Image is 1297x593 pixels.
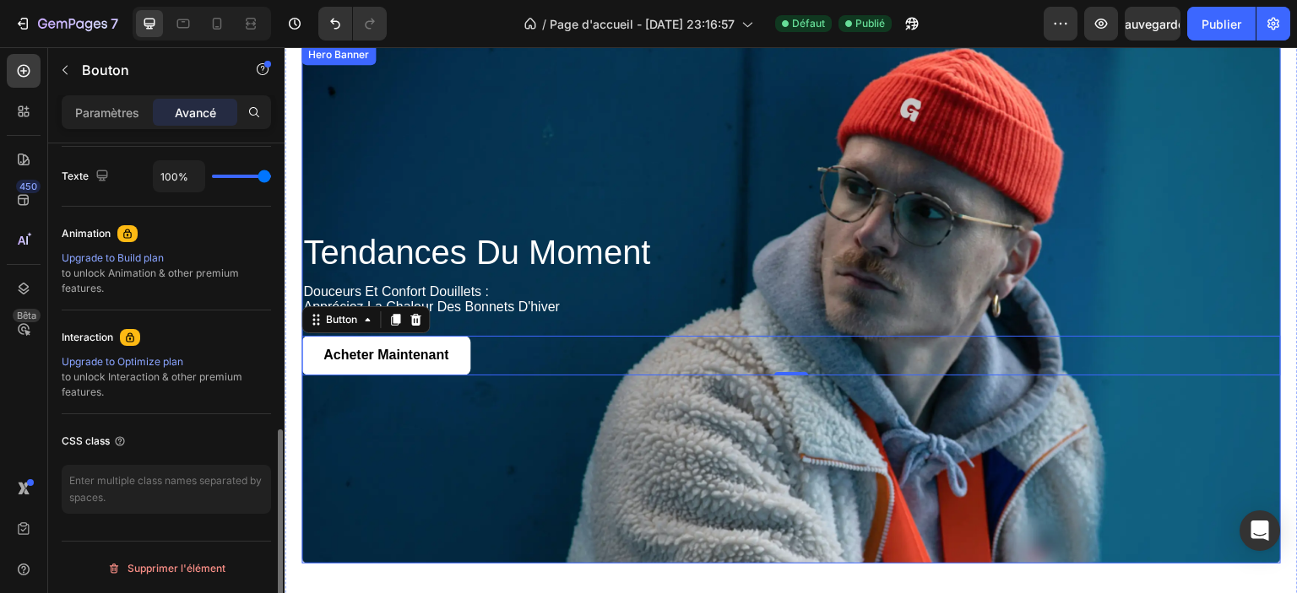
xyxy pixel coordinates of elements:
[855,17,885,30] font: Publié
[792,17,825,30] font: Défaut
[62,251,271,296] div: to unlock Animation & other premium features.
[1187,7,1256,40] button: Publier
[62,251,271,266] div: Upgrade to Build plan
[62,226,111,241] div: Animation
[7,7,126,40] button: 7
[82,62,129,78] font: Bouton
[1240,510,1280,551] div: Ouvrir Intercom Messenger
[285,47,1297,593] iframe: Zone de conception
[62,330,113,345] div: Interaction
[550,17,735,31] font: Page d'accueil - [DATE] 23:16:57
[62,354,271,369] div: Upgrade to Optimize plan
[75,105,139,120] font: Paramètres
[175,105,216,120] font: Avancé
[62,555,271,582] button: Supprimer l'élément
[542,17,546,31] font: /
[318,7,387,40] div: Annuler/Rétablir
[17,310,36,321] font: Bêta
[62,354,271,400] div: to unlock Interaction & other premium features.
[62,170,89,182] font: Texte
[154,161,204,191] input: Auto
[19,181,37,192] font: 450
[1125,7,1180,40] button: Sauvegarder
[111,15,118,32] font: 7
[128,562,225,574] font: Supprimer l'élément
[62,434,127,449] div: CSS class
[82,60,225,80] p: Bouton
[1117,17,1189,31] font: Sauvegarder
[1202,17,1241,31] font: Publier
